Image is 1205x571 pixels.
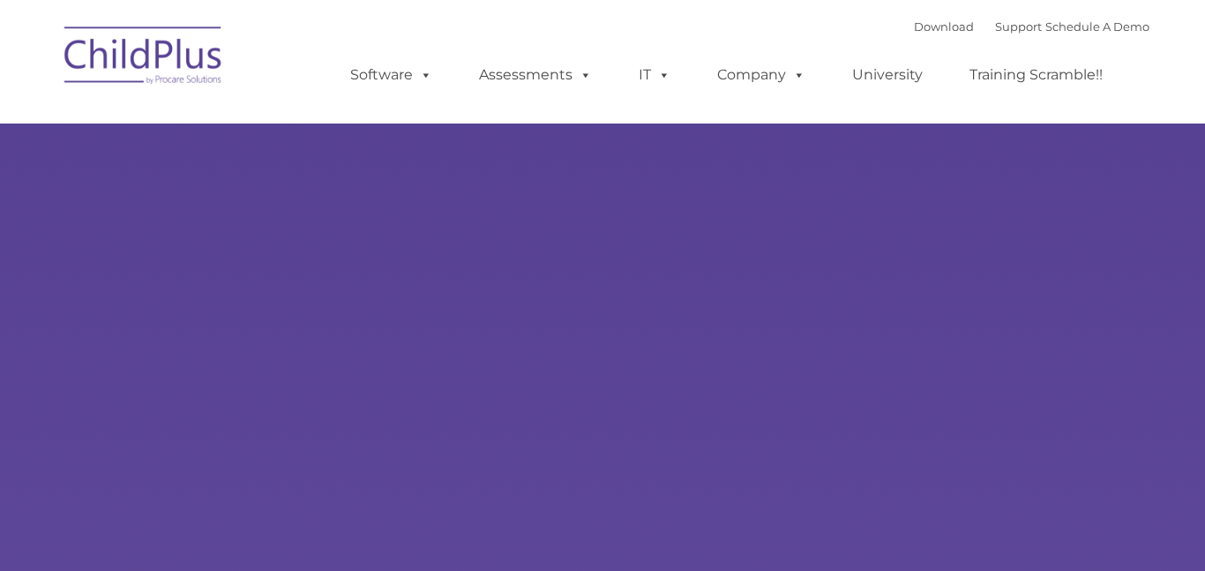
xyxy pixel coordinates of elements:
font: | [914,19,1149,34]
a: University [835,57,940,93]
a: IT [621,57,688,93]
a: Download [914,19,974,34]
img: ChildPlus by Procare Solutions [56,14,232,102]
a: Support [995,19,1042,34]
a: Assessments [461,57,610,93]
a: Training Scramble!! [952,57,1120,93]
a: Company [700,57,823,93]
a: Software [333,57,450,93]
a: Schedule A Demo [1045,19,1149,34]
